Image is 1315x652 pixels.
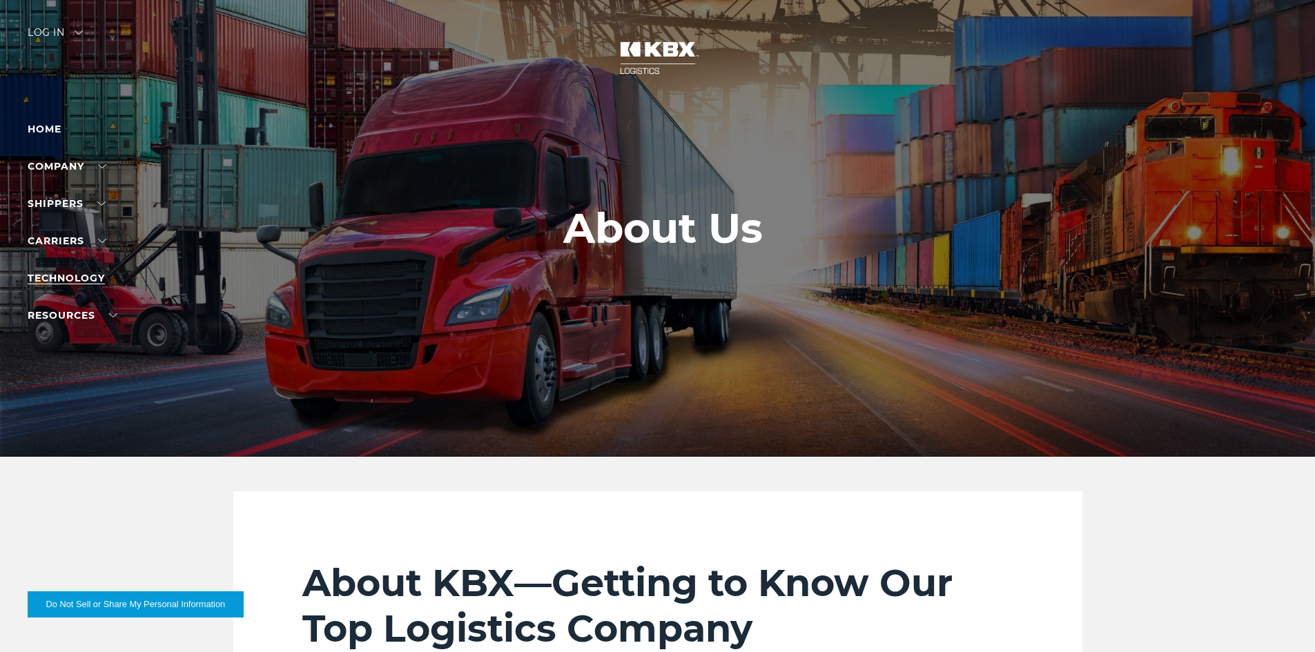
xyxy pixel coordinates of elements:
[28,197,106,210] a: SHIPPERS
[28,591,244,618] button: Do Not Sell or Share My Personal Information
[28,309,117,322] a: RESOURCES
[28,160,106,172] a: Company
[28,235,106,247] a: Carriers
[563,205,763,252] h1: About Us
[302,560,1013,651] h2: About KBX—Getting to Know Our Top Logistics Company
[75,30,83,34] img: arrow
[28,28,83,48] div: Log in
[606,28,710,88] img: kbx logo
[28,123,61,135] a: Home
[28,272,105,284] a: Technology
